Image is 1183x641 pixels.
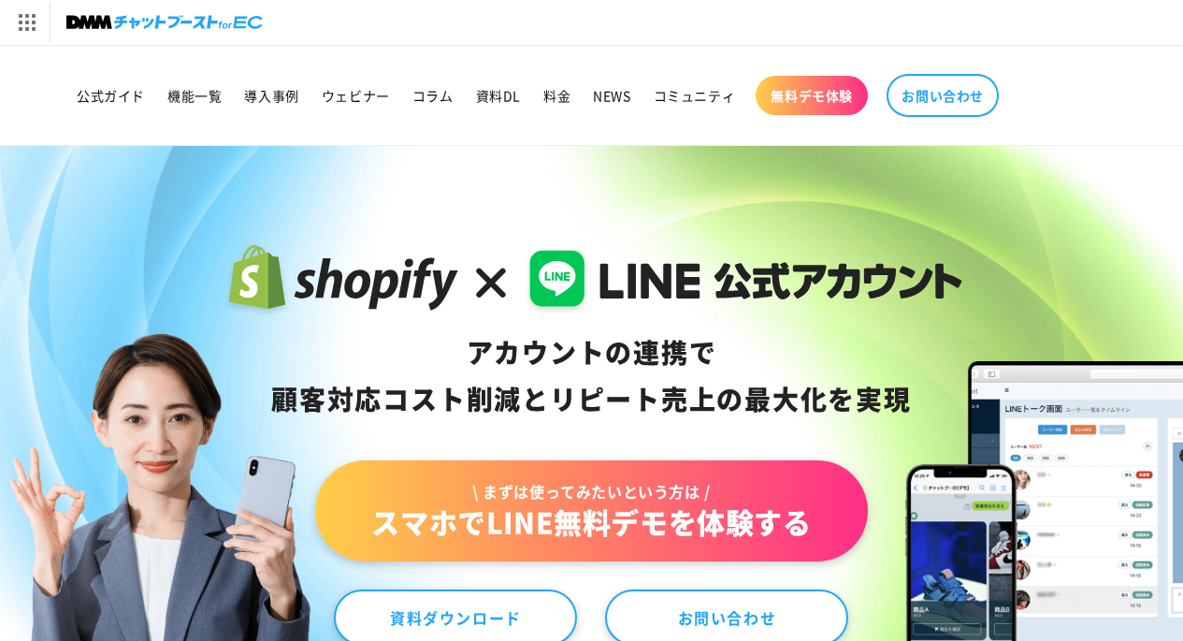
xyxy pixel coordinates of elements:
a: 機能一覧 [156,76,233,115]
a: ウェビナー [310,76,401,115]
a: 資料DL [465,76,532,115]
span: NEWS [593,87,630,104]
a: \ まずは使ってみたいという方は /スマホでLINE無料デモを体験する [315,460,867,561]
span: 料金 [543,87,570,104]
span: お問い合わせ [902,87,984,104]
span: 公式ガイド [77,87,145,104]
span: 資料DL [476,87,521,104]
a: 公式ガイド [65,76,156,115]
a: 料金 [532,76,582,115]
a: コラム [401,76,465,115]
img: サービス [3,3,50,42]
span: \ まずは使ってみたいという方は / [371,481,811,502]
span: 機能一覧 [167,87,222,104]
span: 導入事例 [244,87,298,104]
span: コミュニティ [654,87,736,104]
a: 導入事例 [233,76,310,115]
a: お問い合わせ [887,74,999,117]
a: コミュニティ [642,76,747,115]
div: アカウントの連携で 顧客対応コスト削減と リピート売上の 最大化を実現 [221,329,962,423]
img: チャットブーストforEC [66,9,263,36]
a: 無料デモ体験 [756,76,868,115]
span: 無料デモ体験 [771,87,853,104]
a: NEWS [582,76,642,115]
span: ウェビナー [322,87,390,104]
span: コラム [412,87,454,104]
